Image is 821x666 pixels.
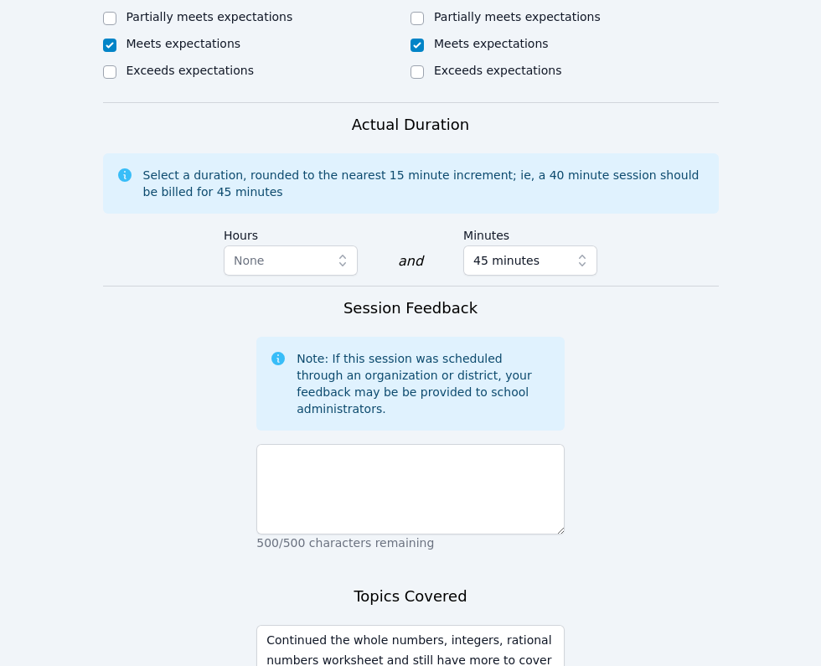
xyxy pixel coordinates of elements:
span: 45 minutes [473,250,540,271]
label: Meets expectations [434,37,549,50]
div: and [398,251,423,271]
h3: Session Feedback [343,297,478,320]
button: None [224,245,358,276]
label: Hours [224,220,358,245]
div: Note: If this session was scheduled through an organization or district, your feedback may be be ... [297,350,551,417]
p: 500/500 characters remaining [256,534,565,551]
h3: Topics Covered [354,585,467,608]
span: None [234,254,265,267]
div: Select a duration, rounded to the nearest 15 minute increment; ie, a 40 minute session should be ... [143,167,705,200]
label: Meets expectations [127,37,241,50]
label: Exceeds expectations [127,64,254,77]
button: 45 minutes [463,245,597,276]
label: Partially meets expectations [434,10,601,23]
label: Partially meets expectations [127,10,293,23]
label: Exceeds expectations [434,64,561,77]
h3: Actual Duration [352,113,469,137]
label: Minutes [463,220,597,245]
